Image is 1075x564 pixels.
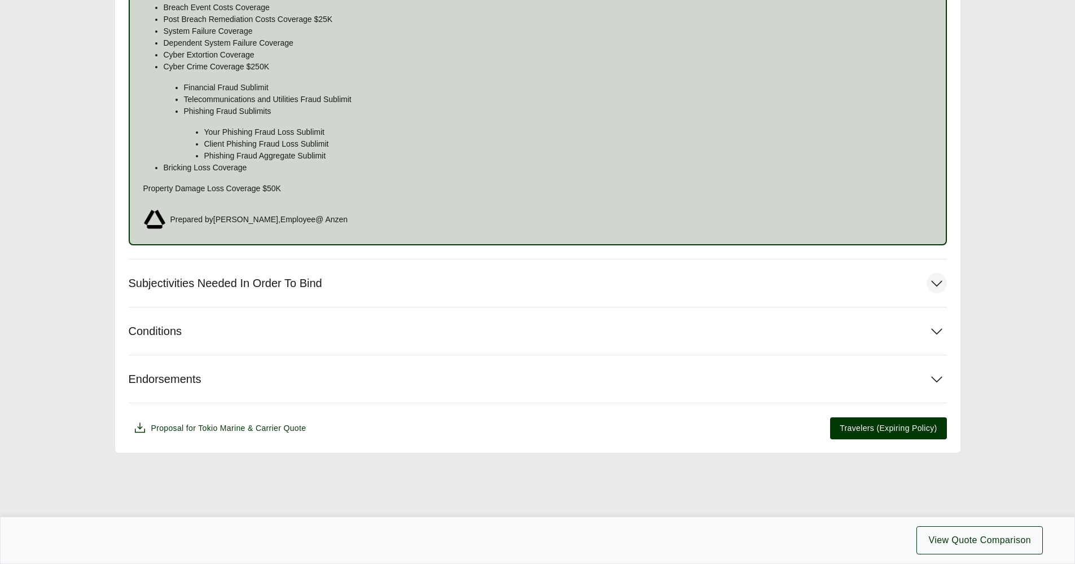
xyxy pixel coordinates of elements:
span: Tokio Marine [198,424,245,433]
span: Conditions [129,324,182,338]
span: Endorsements [129,372,201,386]
p: System Failure Coverage [164,25,932,37]
span: Proposal for [151,422,306,434]
span: Travelers (Expiring Policy) [840,422,937,434]
p: Client Phishing Fraud Loss Sublimit [204,138,932,150]
button: Proposal for Tokio Marine & Carrier Quote [129,417,311,439]
p: Financial Fraud Sublimit [184,82,932,94]
p: Dependent System Failure Coverage [164,37,932,49]
button: Conditions [129,307,947,355]
p: Bricking Loss Coverage [164,162,932,174]
button: Subjectivities Needed In Order To Bind [129,259,947,307]
button: Endorsements [129,355,947,403]
span: Subjectivities Needed In Order To Bind [129,276,322,290]
p: Breach Event Costs Coverage [164,2,932,14]
p: Phishing Fraud Sublimits [184,105,932,117]
p: Post Breach Remediation Costs Coverage $25K [164,14,932,25]
button: Travelers (Expiring Policy) [830,417,946,439]
span: View Quote Comparison [928,534,1031,547]
p: Cyber Extortion Coverage [164,49,932,61]
p: Property Damage Loss Coverage $50K [143,183,932,195]
p: Your Phishing Fraud Loss Sublimit [204,126,932,138]
button: View Quote Comparison [916,526,1043,554]
p: Phishing Fraud Aggregate Sublimit [204,150,932,162]
p: Cyber Crime Coverage $250K [164,61,932,73]
span: & Carrier Quote [248,424,306,433]
span: Prepared by [PERSON_NAME] , Employee @ Anzen [170,214,348,226]
p: Telecommunications and Utilities Fraud Sublimit [184,94,932,105]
